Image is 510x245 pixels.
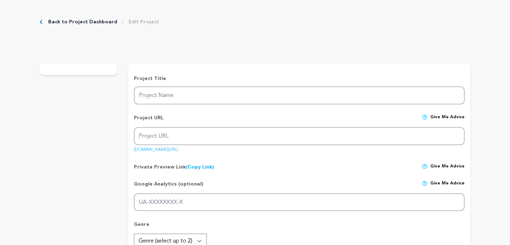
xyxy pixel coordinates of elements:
[40,18,159,25] div: Breadcrumb
[134,181,203,193] p: Google Analytics (optional)
[422,164,427,169] img: help-circle.svg
[430,164,465,171] span: Give me advice
[134,164,214,171] p: Private Preview Link
[48,18,117,25] a: Back to Project Dashboard
[134,221,465,234] p: Genre
[430,114,465,127] span: Give me advice
[422,181,427,186] img: help-circle.svg
[134,193,465,211] input: UA-XXXXXXXX-X
[186,165,214,170] a: (Copy Link)
[422,114,427,120] img: help-circle.svg
[430,181,465,193] span: Give me advice
[134,145,178,152] a: [DOMAIN_NAME][URL]
[129,18,159,25] a: Edit Project
[134,127,465,145] input: Project URL
[134,86,465,104] input: Project Name
[134,114,164,127] p: Project URL
[134,75,465,82] p: Project Title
